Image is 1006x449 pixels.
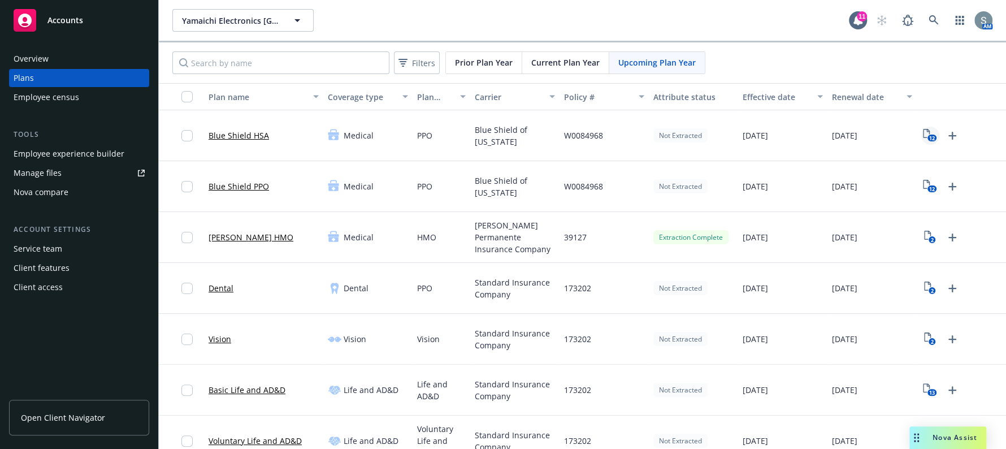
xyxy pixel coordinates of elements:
[921,279,939,297] a: View Plan Documents
[412,57,435,69] span: Filters
[328,91,396,103] div: Coverage type
[743,333,768,345] span: [DATE]
[832,129,857,141] span: [DATE]
[204,83,323,110] button: Plan name
[475,378,555,402] span: Standard Insurance Company
[531,57,600,68] span: Current Plan Year
[653,179,708,193] div: Not Extracted
[653,128,708,143] div: Not Extracted
[344,231,374,243] span: Medical
[618,57,696,68] span: Upcoming Plan Year
[417,333,440,345] span: Vision
[21,412,105,424] span: Open Client Navigator
[209,333,231,345] a: Vision
[14,50,49,68] div: Overview
[564,91,632,103] div: Policy #
[9,5,149,36] a: Accounts
[182,15,280,27] span: Yamaichi Electronics [GEOGRAPHIC_DATA]
[832,180,857,192] span: [DATE]
[564,180,603,192] span: W0084968
[181,435,193,447] input: Toggle Row Selected
[9,224,149,235] div: Account settings
[181,181,193,192] input: Toggle Row Selected
[653,434,708,448] div: Not Extracted
[922,9,945,32] a: Search
[14,164,62,182] div: Manage files
[9,164,149,182] a: Manage files
[9,240,149,258] a: Service team
[653,332,708,346] div: Not Extracted
[9,183,149,201] a: Nova compare
[344,180,374,192] span: Medical
[209,384,285,396] a: Basic Life and AD&D
[47,16,83,25] span: Accounts
[649,83,738,110] button: Attribute status
[14,278,63,296] div: Client access
[14,145,124,163] div: Employee experience builder
[857,11,867,21] div: 11
[743,231,768,243] span: [DATE]
[921,127,939,145] a: View Plan Documents
[344,384,398,396] span: Life and AD&D
[827,83,917,110] button: Renewal date
[653,383,708,397] div: Not Extracted
[475,277,555,300] span: Standard Insurance Company
[413,83,470,110] button: Plan type
[9,278,149,296] a: Client access
[870,9,893,32] a: Start snowing
[344,333,366,345] span: Vision
[14,183,68,201] div: Nova compare
[417,180,432,192] span: PPO
[209,91,306,103] div: Plan name
[14,240,62,258] div: Service team
[417,231,436,243] span: HMO
[948,9,971,32] a: Switch app
[909,426,923,449] div: Drag to move
[181,130,193,141] input: Toggle Row Selected
[181,232,193,243] input: Toggle Row Selected
[653,91,734,103] div: Attribute status
[921,330,939,348] a: View Plan Documents
[323,83,413,110] button: Coverage type
[743,180,768,192] span: [DATE]
[832,91,900,103] div: Renewal date
[209,180,269,192] a: Blue Shield PPO
[832,231,857,243] span: [DATE]
[344,282,368,294] span: Dental
[475,327,555,351] span: Standard Insurance Company
[417,91,453,103] div: Plan type
[209,282,233,294] a: Dental
[417,129,432,141] span: PPO
[974,11,992,29] img: photo
[396,55,437,71] span: Filters
[909,426,986,449] button: Nova Assist
[181,334,193,345] input: Toggle Row Selected
[832,435,857,447] span: [DATE]
[943,127,961,145] a: Upload Plan Documents
[933,433,977,442] span: Nova Assist
[209,435,302,447] a: Voluntary Life and AD&D
[564,333,591,345] span: 173202
[209,231,293,243] a: [PERSON_NAME] HMO
[921,178,939,196] a: View Plan Documents
[470,83,560,110] button: Carrier
[921,228,939,247] a: View Plan Documents
[9,145,149,163] a: Employee experience builder
[172,51,389,74] input: Search by name
[943,178,961,196] a: Upload Plan Documents
[9,88,149,106] a: Employee census
[417,378,466,402] span: Life and AD&D
[475,175,555,198] span: Blue Shield of [US_STATE]
[14,88,79,106] div: Employee census
[455,57,513,68] span: Prior Plan Year
[943,330,961,348] a: Upload Plan Documents
[943,381,961,399] a: Upload Plan Documents
[14,69,34,87] div: Plans
[475,219,555,255] span: [PERSON_NAME] Permanente Insurance Company
[475,91,543,103] div: Carrier
[394,51,440,74] button: Filters
[832,384,857,396] span: [DATE]
[931,236,934,244] text: 2
[9,129,149,140] div: Tools
[832,282,857,294] span: [DATE]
